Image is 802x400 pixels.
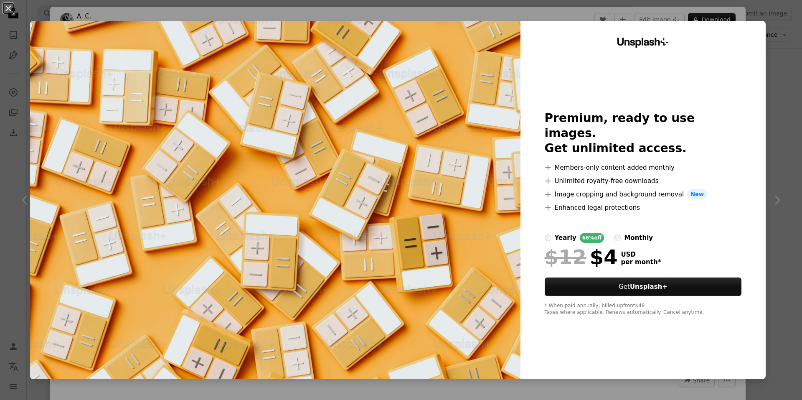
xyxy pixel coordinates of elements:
[614,234,621,241] input: monthly
[545,246,586,268] span: $12
[621,258,661,266] span: per month *
[545,203,742,213] li: Enhanced legal protections
[545,176,742,186] li: Unlimited royalty-free downloads
[545,246,618,268] div: $4
[545,234,551,241] input: yearly66%off
[545,303,742,316] div: * When paid annually, billed upfront $48 Taxes where applicable. Renews automatically. Cancel any...
[545,163,742,173] li: Members-only content added monthly
[545,278,742,296] button: GetUnsplash+
[555,233,576,243] div: yearly
[545,189,742,199] li: Image cropping and background removal
[630,283,667,290] strong: Unsplash+
[687,189,707,199] span: New
[580,233,604,243] div: 66% off
[545,111,742,156] h2: Premium, ready to use images. Get unlimited access.
[624,233,653,243] div: monthly
[621,251,661,258] span: USD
